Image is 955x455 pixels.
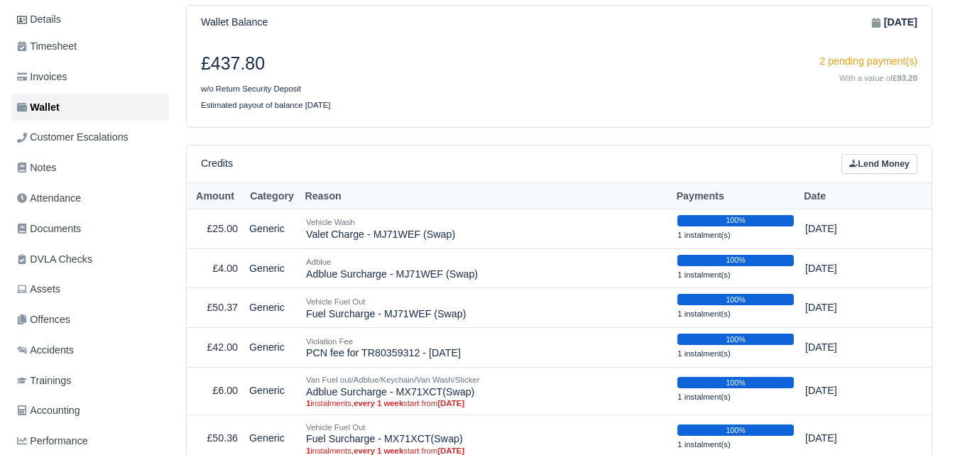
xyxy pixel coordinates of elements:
th: Date [800,183,892,209]
td: Generic [244,288,300,328]
small: Vehicle Fuel Out [306,297,365,306]
small: Estimated payout of balance [DATE] [201,101,331,109]
div: 100% [677,377,794,388]
small: With a value of [839,74,917,82]
a: Invoices [11,63,169,91]
span: Accidents [17,342,74,358]
small: Van Fuel out/Adblue/Keychain/Van Wash/Sticker [306,375,479,384]
span: Customer Escalations [17,129,129,146]
small: Adblue [306,258,331,266]
div: 100% [677,215,794,226]
td: Fuel Surcharge - MJ71WEF (Swap) [300,288,672,328]
th: Payments [672,183,800,209]
span: Notes [17,160,56,176]
small: 1 instalment(s) [677,393,731,401]
span: Wallet [17,99,60,116]
span: Trainings [17,373,71,389]
small: w/o Return Security Deposit [201,84,301,93]
iframe: Chat Widget [884,387,955,455]
td: £42.00 [187,328,244,368]
small: 1 instalment(s) [677,309,731,318]
h3: £437.80 [201,53,549,75]
span: Timesheet [17,38,77,55]
small: Vehicle Fuel Out [306,423,365,432]
a: Notes [11,154,169,182]
td: Adblue Surcharge - MJ71WEF (Swap) [300,248,672,288]
a: Trainings [11,367,169,395]
td: £25.00 [187,209,244,248]
td: [DATE] [800,209,892,248]
div: 100% [677,424,794,436]
a: Details [11,6,169,33]
small: 1 instalment(s) [677,270,731,279]
th: Amount [187,183,244,209]
td: Generic [244,367,300,415]
td: [DATE] [800,328,892,368]
strong: 1 [306,399,310,407]
td: [DATE] [800,288,892,328]
td: £6.00 [187,367,244,415]
strong: [DATE] [437,399,464,407]
span: Performance [17,433,88,449]
a: Accidents [11,336,169,364]
td: Adblue Surcharge - MX71XCT(Swap) [300,367,672,415]
h6: Credits [201,158,233,170]
td: [DATE] [800,367,892,415]
a: Lend Money [841,154,917,175]
td: Generic [244,328,300,368]
strong: every 1 week [354,446,403,455]
a: Accounting [11,397,169,424]
span: Invoices [17,69,67,85]
span: DVLA Checks [17,251,92,268]
a: Documents [11,215,169,243]
strong: [DATE] [884,14,917,31]
a: Customer Escalations [11,124,169,151]
td: £50.37 [187,288,244,328]
div: 100% [677,294,794,305]
td: Generic [244,209,300,248]
th: Reason [300,183,672,209]
h6: Wallet Balance [201,16,268,28]
div: 100% [677,255,794,266]
a: Offences [11,306,169,334]
a: Assets [11,275,169,303]
a: Timesheet [11,33,169,60]
th: Category [244,183,300,209]
a: DVLA Checks [11,246,169,273]
td: Generic [244,248,300,288]
span: Offences [17,312,70,328]
a: Attendance [11,185,169,212]
small: Violation Fee [306,337,353,346]
small: 1 instalment(s) [677,231,731,239]
div: 2 pending payment(s) [570,53,918,70]
div: 100% [677,334,794,345]
strong: 1 [306,446,310,455]
td: PCN fee for TR80359312 - [DATE] [300,328,672,368]
strong: every 1 week [354,399,403,407]
td: Valet Charge - MJ71WEF (Swap) [300,209,672,248]
a: Wallet [11,94,169,121]
td: £4.00 [187,248,244,288]
strong: £93.20 [893,74,917,82]
small: 1 instalment(s) [677,440,731,449]
span: Accounting [17,402,80,419]
small: 1 instalment(s) [677,349,731,358]
strong: [DATE] [437,446,464,455]
span: Attendance [17,190,81,207]
span: Documents [17,221,81,237]
small: instalments, start from [306,398,666,408]
small: Vehicle Wash [306,218,355,226]
span: Assets [17,281,60,297]
a: Performance [11,427,169,455]
td: [DATE] [800,248,892,288]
